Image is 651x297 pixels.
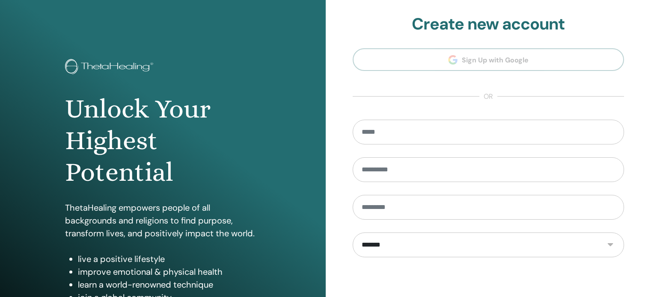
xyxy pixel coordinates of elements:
[479,91,497,102] span: or
[78,253,261,265] li: live a positive lifestyle
[353,15,624,34] h2: Create new account
[78,265,261,278] li: improve emotional & physical health
[78,278,261,291] li: learn a world-renowned technique
[65,201,261,240] p: ThetaHealing empowers people of all backgrounds and religions to find purpose, transform lives, a...
[65,93,261,188] h1: Unlock Your Highest Potential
